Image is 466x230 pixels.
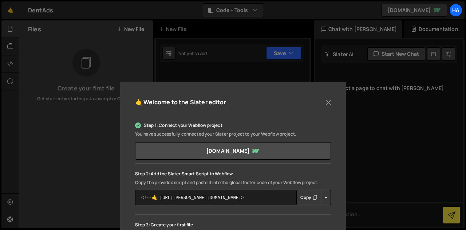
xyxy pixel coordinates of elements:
button: Close [323,97,334,108]
p: Copy the provided script and paste it into the global footer code of your Webflow project. [135,178,331,187]
p: Step 1: Connect your Webflow project [135,121,331,130]
a: Ha [449,4,462,17]
h5: 🤙 Welcome to the Slater editor [135,97,226,108]
textarea: <!--🤙 [URL][PERSON_NAME][DOMAIN_NAME]> <script>document.addEventListener("DOMContentLoaded", func... [135,190,331,205]
button: Copy [296,190,321,205]
div: Button group with nested dropdown [296,190,331,205]
p: Step 2: Add the Slater Smart Script to Webflow [135,169,331,178]
p: You have successfully connected your Slater project to your Webflow project. [135,130,331,139]
p: Step 3: Create your first file [135,221,331,229]
a: [DOMAIN_NAME] [135,142,331,160]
